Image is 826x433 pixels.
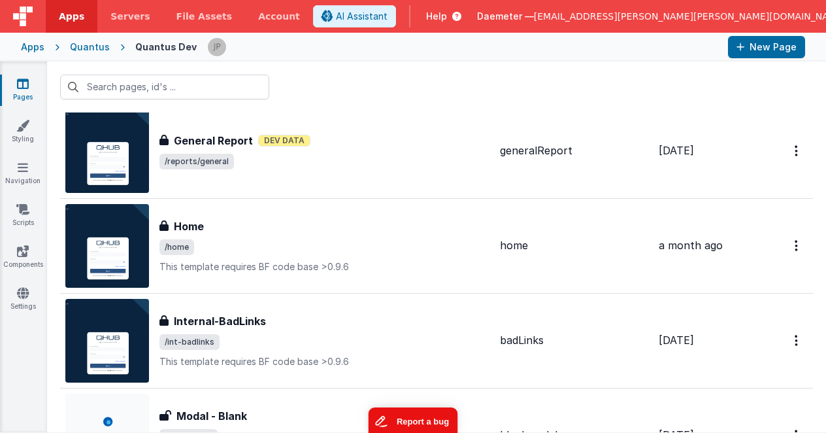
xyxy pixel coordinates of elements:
input: Search pages, id's ... [60,75,269,99]
button: New Page [728,36,805,58]
button: Options [787,232,808,259]
h3: General Report [174,133,253,148]
div: home [500,238,648,253]
h3: Internal-BadLinks [174,313,266,329]
div: Quantus [70,41,110,54]
p: This template requires BF code base >0.9.6 [159,260,489,273]
div: Quantus Dev [135,41,197,54]
div: generalReport [500,143,648,158]
div: badLinks [500,333,648,348]
span: [DATE] [659,144,694,157]
span: Servers [110,10,150,23]
h3: Modal - Blank [176,408,247,424]
span: a month ago [659,239,723,252]
span: Help [426,10,447,23]
button: AI Assistant [313,5,396,27]
span: Apps [59,10,84,23]
span: File Assets [176,10,233,23]
span: [DATE] [659,334,694,347]
span: /reports/general [159,154,234,169]
span: Dev Data [258,135,310,147]
span: AI Assistant [336,10,388,23]
button: Options [787,137,808,164]
h3: Home [174,218,204,234]
p: This template requires BF code base >0.9.6 [159,355,489,368]
div: Apps [21,41,44,54]
span: Daemeter — [477,10,534,23]
img: a41dce7e181e323607a25eae156eacc5 [208,38,226,56]
span: /int-badlinks [159,334,220,350]
button: Options [787,327,808,354]
span: /home [159,239,194,255]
